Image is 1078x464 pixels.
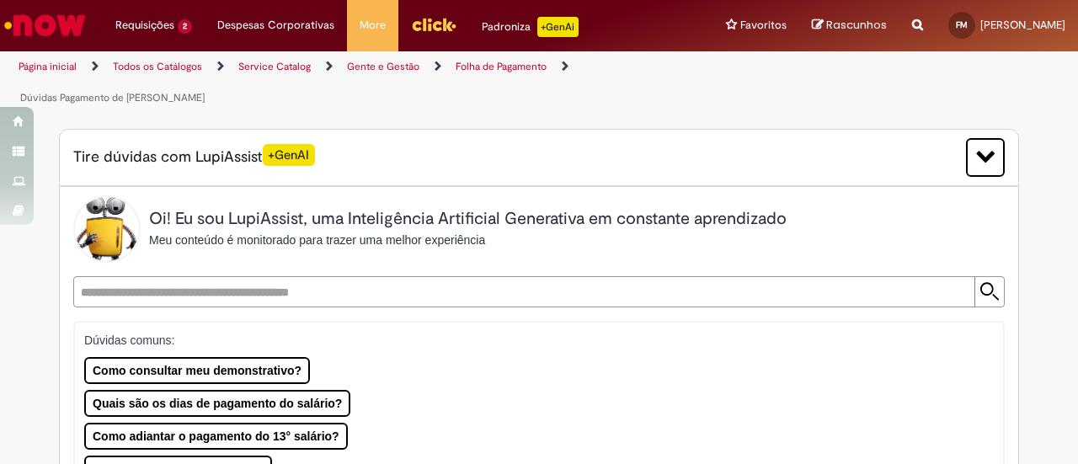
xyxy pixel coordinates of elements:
[980,18,1065,32] span: [PERSON_NAME]
[217,17,334,34] span: Despesas Corporativas
[113,60,202,73] a: Todos os Catálogos
[84,423,348,450] button: Como adiantar o pagamento do 13° salário?
[482,17,579,37] div: Padroniza
[19,60,77,73] a: Página inicial
[2,8,88,42] img: ServiceNow
[20,91,205,104] a: Dúvidas Pagamento de [PERSON_NAME]
[178,19,192,34] span: 2
[411,12,456,37] img: click_logo_yellow_360x200.png
[456,60,547,73] a: Folha de Pagamento
[149,233,485,247] span: Meu conteúdo é monitorado para trazer uma melhor experiência
[347,60,419,73] a: Gente e Gestão
[812,18,887,34] a: Rascunhos
[84,332,981,349] p: Dúvidas comuns:
[537,17,579,37] p: +GenAi
[84,390,350,417] button: Quais são os dias de pagamento do salário?
[360,17,386,34] span: More
[263,144,315,165] span: +GenAI
[73,147,315,168] span: Tire dúvidas com LupiAssist
[826,17,887,33] span: Rascunhos
[84,357,310,384] button: Como consultar meu demonstrativo?
[149,210,787,228] h2: Oi! Eu sou LupiAssist, uma Inteligência Artificial Generativa em constante aprendizado
[115,17,174,34] span: Requisições
[740,17,787,34] span: Favoritos
[238,60,311,73] a: Service Catalog
[956,19,968,30] span: FM
[974,277,1004,307] input: Submit
[13,51,706,114] ul: Trilhas de página
[73,195,141,263] img: Lupi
